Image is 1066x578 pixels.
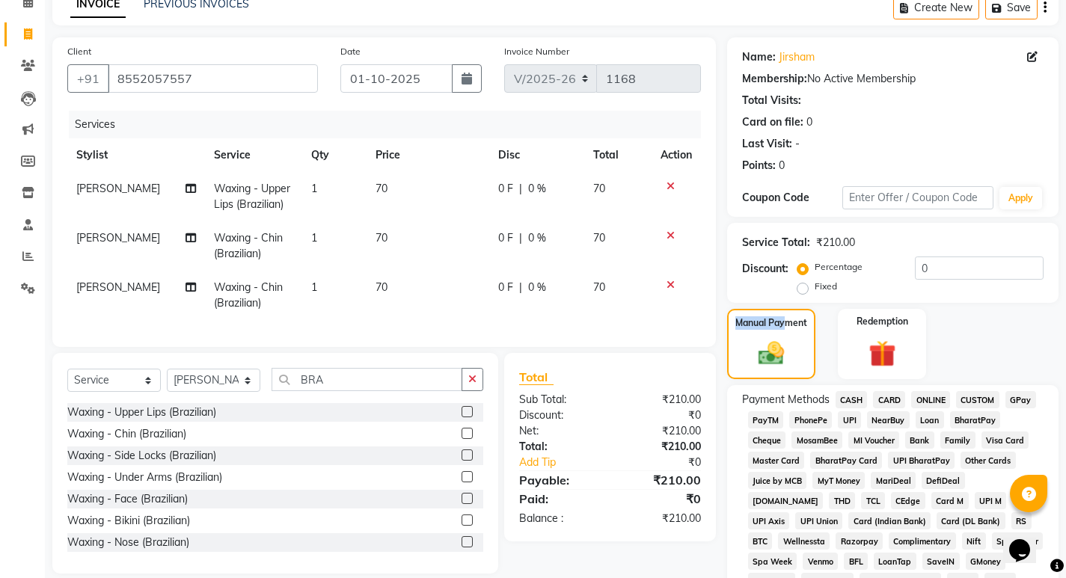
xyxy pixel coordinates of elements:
span: 70 [376,182,388,195]
input: Search by Name/Mobile/Email/Code [108,64,318,93]
span: Waxing - Chin (Brazilian) [214,280,283,310]
span: UPI Union [795,512,842,529]
span: 0 % [528,181,546,197]
th: Qty [302,138,367,172]
span: | [519,181,522,197]
span: 1 [311,231,317,245]
span: Payment Methods [742,392,830,408]
span: Card (DL Bank) [937,512,1005,529]
span: CASH [836,391,868,408]
span: Razorpay [836,532,883,550]
span: Visa Card [981,431,1029,449]
th: Total [584,138,651,172]
label: Redemption [857,315,908,328]
span: LoanTap [874,553,916,570]
span: 70 [593,280,605,294]
span: Waxing - Chin (Brazilian) [214,231,283,260]
span: UPI BharatPay [888,452,955,469]
div: Coupon Code [742,190,842,206]
div: Last Visit: [742,136,792,152]
label: Date [340,45,361,58]
span: 0 % [528,280,546,295]
div: Services [69,111,712,138]
div: Membership: [742,71,807,87]
span: BharatPay [950,411,1001,428]
th: Service [205,138,302,172]
div: ₹210.00 [610,511,711,526]
th: Action [652,138,701,172]
div: ₹210.00 [610,392,711,408]
button: Apply [999,187,1042,209]
div: 0 [779,158,785,173]
span: [PERSON_NAME] [76,280,160,294]
span: [PERSON_NAME] [76,231,160,245]
th: Disc [489,138,585,172]
span: MI Voucher [848,431,899,449]
span: Loan [916,411,944,428]
div: ₹210.00 [610,423,711,439]
img: _gift.svg [860,337,904,371]
iframe: chat widget [1003,518,1051,563]
span: Complimentary [889,532,956,550]
span: MyT Money [812,472,865,489]
div: Discount: [508,408,610,423]
div: No Active Membership [742,71,1044,87]
div: Balance : [508,511,610,526]
div: ₹0 [610,490,711,508]
div: ₹210.00 [610,471,711,489]
div: Service Total: [742,235,810,250]
span: Family [940,431,975,449]
span: Wellnessta [778,532,830,550]
div: 0 [806,114,812,130]
span: MariDeal [871,472,916,489]
a: Jirsham [779,49,815,65]
span: THD [829,492,855,509]
div: Paid: [508,490,610,508]
label: Percentage [815,260,863,274]
span: Total [519,369,554,385]
span: DefiDeal [922,472,965,489]
span: Cheque [748,431,786,449]
span: RS [1011,512,1032,529]
label: Manual Payment [735,316,807,330]
span: BFL [844,553,868,570]
span: 0 % [528,230,546,246]
label: Client [67,45,91,58]
span: CARD [873,391,905,408]
div: Discount: [742,261,788,277]
button: +91 [67,64,109,93]
img: _cash.svg [750,339,792,369]
span: | [519,230,522,246]
div: Name: [742,49,776,65]
span: 70 [593,182,605,195]
span: [PERSON_NAME] [76,182,160,195]
th: Stylist [67,138,205,172]
span: PhonePe [789,411,832,428]
th: Price [367,138,488,172]
div: ₹0 [627,455,712,470]
span: Card (Indian Bank) [848,512,931,529]
span: Waxing - Upper Lips (Brazilian) [214,182,290,211]
label: Invoice Number [504,45,569,58]
span: GMoney [966,553,1006,570]
span: CUSTOM [956,391,999,408]
span: Venmo [803,553,838,570]
span: | [519,280,522,295]
span: CEdge [891,492,925,509]
div: Total: [508,439,610,455]
div: Waxing - Face (Brazilian) [67,491,188,507]
div: Waxing - Nose (Brazilian) [67,535,189,550]
div: Waxing - Upper Lips (Brazilian) [67,405,216,420]
span: 70 [593,231,605,245]
span: Bank [905,431,934,449]
span: Card M [931,492,969,509]
span: Spa Week [748,553,797,570]
span: GPay [1005,391,1036,408]
label: Fixed [815,280,837,293]
span: UPI [838,411,861,428]
div: ₹210.00 [816,235,855,250]
span: 1 [311,182,317,195]
span: 70 [376,280,388,294]
span: NearBuy [867,411,910,428]
span: BharatPay Card [810,452,882,469]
